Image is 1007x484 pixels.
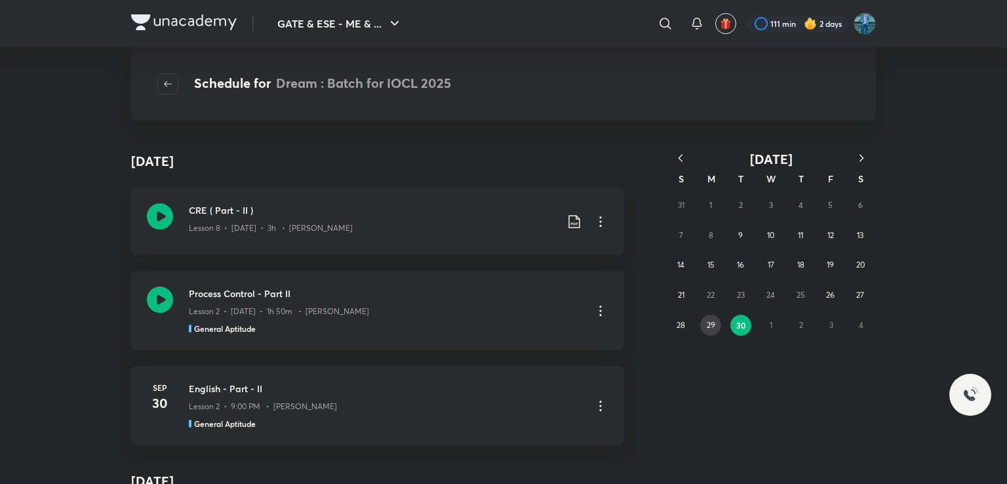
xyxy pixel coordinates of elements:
[730,254,751,275] button: September 16, 2025
[678,290,684,300] abbr: September 21, 2025
[700,315,721,336] button: September 29, 2025
[798,230,803,240] abbr: September 11, 2025
[768,260,774,270] abbr: September 17, 2025
[189,401,337,413] p: Lesson 2 • 9:00 PM • [PERSON_NAME]
[820,254,841,275] button: September 19, 2025
[677,320,685,330] abbr: September 28, 2025
[194,418,256,430] h5: General Aptitude
[671,254,692,275] button: September 14, 2025
[858,172,863,185] abbr: Saturday
[276,74,451,92] span: Dream : Batch for IOCL 2025
[707,172,715,185] abbr: Monday
[790,225,811,246] button: September 11, 2025
[737,260,744,270] abbr: September 16, 2025
[804,17,817,30] img: streak
[760,254,781,275] button: September 17, 2025
[189,287,582,300] h3: Process Control - Part II
[962,387,978,403] img: ttu
[820,225,841,246] button: September 12, 2025
[820,285,841,306] button: September 26, 2025
[767,230,774,240] abbr: September 10, 2025
[147,393,173,413] h4: 30
[797,260,804,270] abbr: September 18, 2025
[131,271,624,350] a: Process Control - Part IILesson 2 • [DATE] • 1h 50m • [PERSON_NAME]General Aptitude
[147,382,173,393] h6: Sep
[856,290,864,300] abbr: September 27, 2025
[131,366,624,445] a: Sep30English - Part - IILesson 2 • 9:00 PM • [PERSON_NAME]General Aptitude
[827,230,834,240] abbr: September 12, 2025
[799,172,804,185] abbr: Thursday
[850,285,871,306] button: September 27, 2025
[750,150,793,168] span: [DATE]
[850,225,871,246] button: September 13, 2025
[715,13,736,34] button: avatar
[828,172,833,185] abbr: Friday
[671,315,692,336] button: September 28, 2025
[736,320,746,331] abbr: September 30, 2025
[856,260,865,270] abbr: September 20, 2025
[189,382,582,395] h3: English - Part - II
[827,260,834,270] abbr: September 19, 2025
[131,14,237,30] img: Company Logo
[189,203,556,217] h3: CRE ( Part - II )
[677,260,684,270] abbr: September 14, 2025
[738,230,743,240] abbr: September 9, 2025
[854,12,876,35] img: Hqsan javed
[679,172,684,185] abbr: Sunday
[766,172,776,185] abbr: Wednesday
[850,254,871,275] button: September 20, 2025
[189,306,369,317] p: Lesson 2 • [DATE] • 1h 50m • [PERSON_NAME]
[790,254,811,275] button: September 18, 2025
[131,188,624,255] a: CRE ( Part - II )Lesson 8 • [DATE] • 3h • [PERSON_NAME]
[700,254,721,275] button: September 15, 2025
[671,285,692,306] button: September 21, 2025
[194,73,451,94] h4: Schedule for
[194,323,256,334] h5: General Aptitude
[760,225,781,246] button: September 10, 2025
[857,230,863,240] abbr: September 13, 2025
[131,14,237,33] a: Company Logo
[269,10,410,37] button: GATE & ESE - ME & ...
[695,151,847,167] button: [DATE]
[189,222,353,234] p: Lesson 8 • [DATE] • 3h • [PERSON_NAME]
[131,151,174,171] h4: [DATE]
[738,172,743,185] abbr: Tuesday
[707,320,715,330] abbr: September 29, 2025
[730,225,751,246] button: September 9, 2025
[730,315,751,336] button: September 30, 2025
[720,18,732,30] img: avatar
[707,260,715,270] abbr: September 15, 2025
[826,290,835,300] abbr: September 26, 2025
